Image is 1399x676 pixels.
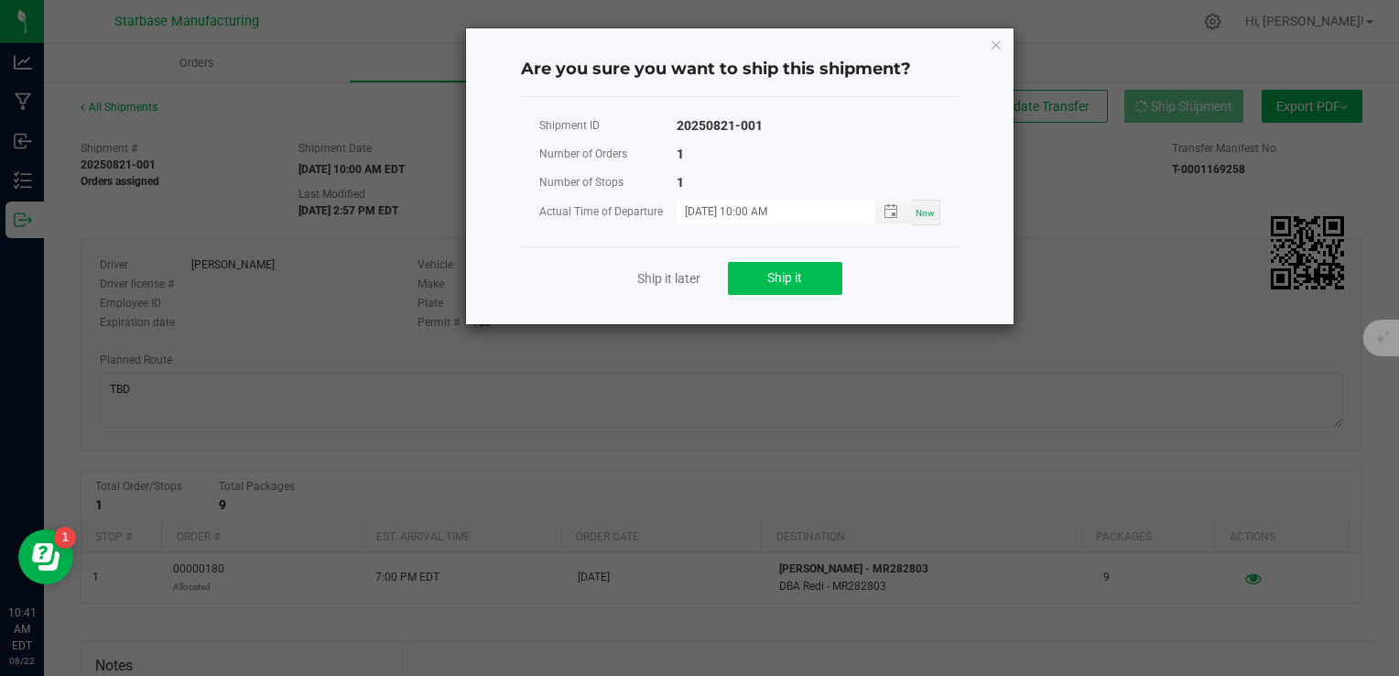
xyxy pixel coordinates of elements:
[539,143,677,166] div: Number of Orders
[637,269,700,288] a: Ship it later
[728,262,842,295] button: Ship it
[677,143,684,166] div: 1
[875,200,911,223] span: Toggle popup
[521,58,959,82] h4: Are you sure you want to ship this shipment?
[990,33,1003,55] button: Close
[677,171,684,194] div: 1
[539,114,677,137] div: Shipment ID
[677,200,856,223] input: MM/dd/yyyy HH:MM a
[18,529,73,584] iframe: Resource center
[539,171,677,194] div: Number of Stops
[54,527,76,549] iframe: Resource center unread badge
[539,201,677,224] div: Actual Time of Departure
[767,270,802,285] span: Ship it
[677,114,763,137] div: 20250821-001
[916,208,935,218] span: Now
